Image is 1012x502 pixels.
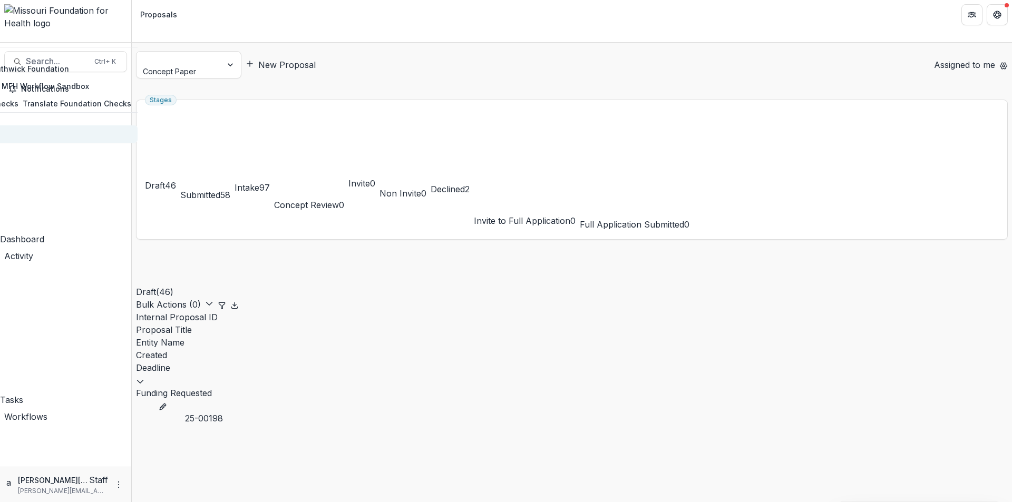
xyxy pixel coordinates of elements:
button: Open table manager [999,58,1008,71]
button: edit [159,399,167,412]
button: Get Help [987,4,1008,25]
div: Funding Requested [136,387,268,399]
button: Bulk Actions (0) [136,298,213,311]
button: Intake97 [235,109,270,231]
span: 0 [339,200,344,210]
div: Entity Name [136,336,268,349]
span: Non Invite [379,188,421,199]
button: Declined2 [431,109,470,231]
button: More [112,478,125,491]
img: Missouri Foundation for Health logo [4,4,127,29]
span: Invite to Full Application [474,215,570,226]
div: MFH Workflow Sandbox [2,81,89,92]
span: 97 [259,182,270,193]
span: 46 [165,180,176,191]
span: Submitted [180,190,220,200]
div: Proposals [140,9,177,20]
button: Partners [961,4,982,25]
button: Submitted58 [180,109,230,231]
span: Activity [4,251,33,261]
span: Stages [150,96,172,104]
span: Draft [145,180,165,191]
span: Declined [431,184,465,194]
div: Proposal Title [136,323,268,336]
span: Bulk Actions ( 0 ) [136,299,201,310]
div: Created [136,349,268,361]
span: 0 [684,219,689,230]
span: Intake [235,182,259,193]
div: Deadline [136,361,268,374]
h2: Draft ( 46 ) [136,248,173,298]
button: Invite0 [348,109,375,231]
p: [PERSON_NAME][EMAIL_ADDRESS][DOMAIN_NAME] [18,475,89,486]
button: Draft46 [145,109,176,231]
span: Concept Review [274,200,339,210]
span: 2 [465,184,470,194]
button: Concept Review0 [274,109,344,231]
nav: breadcrumb [136,7,181,22]
span: Full Application Submitted [580,219,684,230]
div: Deadline [136,361,268,387]
div: Translate Foundation Checks [23,98,131,109]
p: Staff [89,474,108,486]
span: 0 [370,178,375,189]
span: Workflows [4,411,47,422]
button: Assigned to me [930,58,995,71]
button: Edit table settings [218,298,226,311]
span: 25-00198 [185,412,223,425]
span: 0 [570,215,576,226]
p: [PERSON_NAME][EMAIL_ADDRESS][DOMAIN_NAME] [18,486,108,496]
div: Concept Paper [143,66,206,77]
button: Export table data [230,298,239,311]
span: Invite [348,178,370,189]
button: Invite to Full Application0 [474,109,576,231]
div: anveet@trytemelio.com [6,476,14,489]
div: Internal Proposal ID [136,311,268,323]
span: 0 [421,188,426,199]
span: 58 [220,190,230,200]
button: Non Invite0 [379,109,426,231]
button: Full Application Submitted0 [580,109,689,231]
button: New Proposal [246,58,316,71]
svg: sorted descending [136,377,144,386]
